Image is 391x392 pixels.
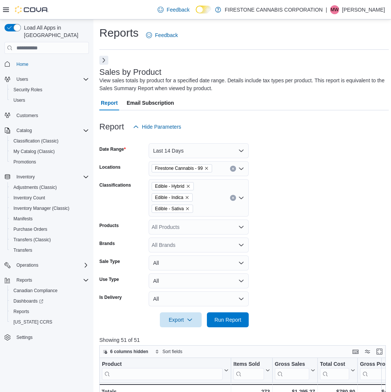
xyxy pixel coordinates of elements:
[13,205,69,211] span: Inventory Manager (Classic)
[214,316,241,324] span: Run Report
[204,166,209,171] button: Remove Firestone Cannabis - 99 from selection in this group
[102,361,223,368] div: Product
[149,273,249,288] button: All
[233,361,270,380] button: Items Sold
[143,28,181,43] a: Feedback
[162,349,182,355] span: Sort fields
[10,204,89,213] span: Inventory Manager (Classic)
[10,246,89,255] span: Transfers
[10,286,60,295] a: Canadian Compliance
[164,312,197,327] span: Export
[186,184,190,189] button: Remove Edible - Hybrid from selection in this group
[13,261,41,270] button: Operations
[13,159,36,165] span: Promotions
[127,95,174,110] span: Email Subscription
[7,95,92,105] button: Users
[99,77,385,92] div: View sales totals by product for a specified date range. Details include tax types per product. T...
[10,147,58,156] a: My Catalog (Classic)
[13,298,43,304] span: Dashboards
[7,296,92,306] a: Dashboards
[10,85,45,94] a: Security Roles
[10,183,89,192] span: Adjustments (Classic)
[7,235,92,245] button: Transfers (Classic)
[160,312,202,327] button: Export
[99,241,115,246] label: Brands
[13,148,55,154] span: My Catalog (Classic)
[10,85,89,94] span: Security Roles
[238,242,244,248] button: Open list of options
[155,205,184,212] span: Edible - Sativa
[7,193,92,203] button: Inventory Count
[13,111,89,120] span: Customers
[13,111,41,120] a: Customers
[13,276,35,285] button: Reports
[10,225,50,234] a: Purchase Orders
[10,307,89,316] span: Reports
[149,255,249,270] button: All
[185,206,190,211] button: Remove Edible - Sativa from selection in this group
[7,203,92,214] button: Inventory Manager (Classic)
[10,235,89,244] span: Transfers (Classic)
[167,6,189,13] span: Feedback
[7,214,92,224] button: Manifests
[1,260,92,270] button: Operations
[10,246,35,255] a: Transfers
[10,214,35,223] a: Manifests
[13,97,25,103] span: Users
[155,31,178,39] span: Feedback
[10,225,89,234] span: Purchase Orders
[99,122,124,131] h3: Report
[10,286,89,295] span: Canadian Compliance
[13,319,52,325] span: [US_STATE] CCRS
[238,195,244,201] button: Open list of options
[99,294,122,300] label: Is Delivery
[13,333,35,342] a: Settings
[10,96,28,105] a: Users
[16,76,28,82] span: Users
[4,55,89,362] nav: Complex example
[149,291,249,306] button: All
[99,223,119,229] label: Products
[99,25,139,40] h1: Reports
[13,333,89,342] span: Settings
[16,61,28,67] span: Home
[13,126,35,135] button: Catalog
[1,125,92,136] button: Catalog
[102,361,223,380] div: Product
[275,361,315,380] button: Gross Sales
[10,318,89,327] span: Washington CCRS
[326,5,327,14] p: |
[330,5,339,14] div: Mike Wilson
[13,237,51,243] span: Transfers (Classic)
[155,165,203,172] span: Firestone Cannabis - 99
[13,216,32,222] span: Manifests
[13,309,29,315] span: Reports
[13,138,59,144] span: Classification (Classic)
[99,68,161,77] h3: Sales by Product
[13,172,89,181] span: Inventory
[10,307,32,316] a: Reports
[16,277,32,283] span: Reports
[10,183,60,192] a: Adjustments (Classic)
[16,334,32,340] span: Settings
[7,182,92,193] button: Adjustments (Classic)
[13,261,89,270] span: Operations
[320,361,349,368] div: Total Cost
[13,59,89,68] span: Home
[101,95,118,110] span: Report
[7,317,92,327] button: [US_STATE] CCRS
[99,276,119,282] label: Use Type
[1,332,92,343] button: Settings
[149,143,249,158] button: Last 14 Days
[275,361,309,380] div: Gross Sales
[10,157,39,166] a: Promotions
[233,361,264,368] div: Items Sold
[10,235,54,244] a: Transfers (Classic)
[230,166,236,172] button: Clear input
[155,183,184,190] span: Edible - Hybrid
[99,164,121,170] label: Locations
[142,123,181,131] span: Hide Parameters
[15,6,49,13] img: Cova
[7,306,92,317] button: Reports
